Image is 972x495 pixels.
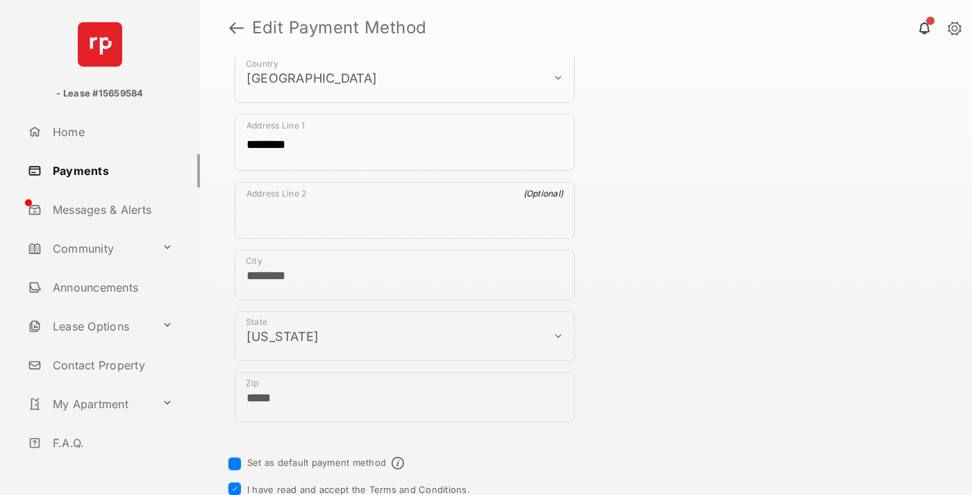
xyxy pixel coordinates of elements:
[392,457,404,469] span: Default payment method info
[22,232,156,265] a: Community
[235,372,575,422] div: payment_method_screening[postal_addresses][postalCode]
[22,271,200,304] a: Announcements
[56,87,143,101] p: - Lease #15659584
[22,310,156,343] a: Lease Options
[22,115,200,149] a: Home
[235,250,575,300] div: payment_method_screening[postal_addresses][locality]
[22,349,200,382] a: Contact Property
[235,53,575,103] div: payment_method_screening[postal_addresses][country]
[78,22,122,67] img: svg+xml;base64,PHN2ZyB4bWxucz0iaHR0cDovL3d3dy53My5vcmcvMjAwMC9zdmciIHdpZHRoPSI2NCIgaGVpZ2h0PSI2NC...
[235,182,575,239] div: payment_method_screening[postal_addresses][addressLine2]
[247,457,386,468] label: Set as default payment method
[235,311,575,361] div: payment_method_screening[postal_addresses][administrativeArea]
[252,19,427,36] strong: Edit Payment Method
[22,154,200,187] a: Payments
[22,387,156,421] a: My Apartment
[235,114,575,171] div: payment_method_screening[postal_addresses][addressLine1]
[22,426,200,460] a: F.A.Q.
[22,193,200,226] a: Messages & Alerts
